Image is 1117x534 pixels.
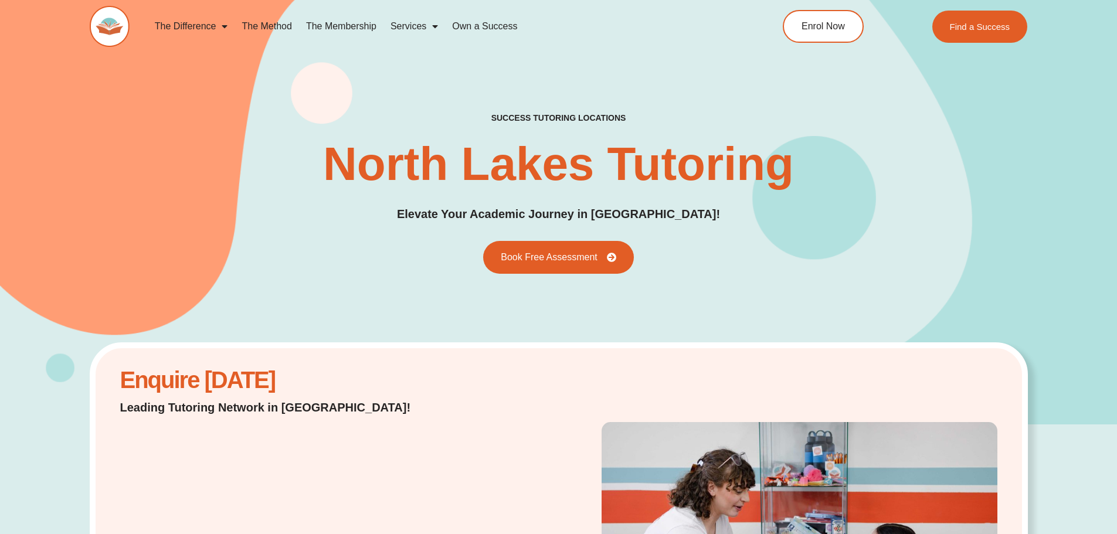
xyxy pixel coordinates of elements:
[501,253,597,262] span: Book Free Assessment
[148,13,235,40] a: The Difference
[235,13,298,40] a: The Method
[299,13,383,40] a: The Membership
[483,241,634,274] a: Book Free Assessment
[491,113,626,123] h2: success tutoring locations
[383,13,445,40] a: Services
[950,22,1010,31] span: Find a Success
[120,399,441,416] p: Leading Tutoring Network in [GEOGRAPHIC_DATA]!
[397,205,720,223] p: Elevate Your Academic Journey in [GEOGRAPHIC_DATA]!
[445,13,524,40] a: Own a Success
[783,10,864,43] a: Enrol Now
[932,11,1028,43] a: Find a Success
[120,373,441,387] h2: Enquire [DATE]
[323,141,794,188] h1: North Lakes Tutoring
[802,22,845,31] span: Enrol Now
[148,13,729,40] nav: Menu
